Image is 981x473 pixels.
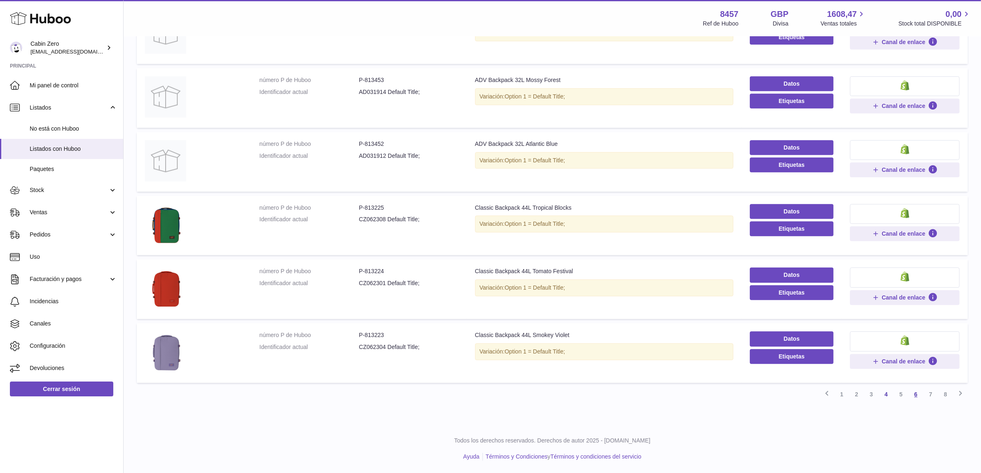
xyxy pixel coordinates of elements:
[850,98,960,113] button: Canal de enlace
[30,297,117,305] span: Incidencias
[901,80,909,90] img: shopify-small.png
[359,152,458,160] dd: AD031912 Default Title;
[260,343,359,351] dt: Identificador actual
[938,387,953,402] a: 8
[894,387,908,402] a: 5
[505,284,565,291] span: Option 1 = Default Title;
[821,20,866,28] span: Ventas totales
[750,349,833,364] button: Etiquetas
[359,140,458,148] dd: P-813452
[260,76,359,84] dt: número P de Huboo
[260,88,359,96] dt: Identificador actual
[827,9,857,20] span: 1608,47
[505,348,565,355] span: Option 1 = Default Title;
[850,162,960,177] button: Canal de enlace
[901,144,909,154] img: shopify-small.png
[260,279,359,287] dt: Identificador actual
[946,9,962,20] span: 0,00
[882,230,925,237] span: Canal de enlace
[882,294,925,301] span: Canal de enlace
[505,157,565,164] span: Option 1 = Default Title;
[475,204,733,212] div: Classic Backpack 44L Tropical Blocks
[505,93,565,100] span: Option 1 = Default Title;
[30,342,117,350] span: Configuración
[30,104,108,112] span: Listados
[475,76,733,84] div: ADV Backpack 32L Mossy Forest
[130,437,974,445] p: Todos los derechos reservados. Derechos de autor 2025 - [DOMAIN_NAME]
[260,267,359,275] dt: número P de Huboo
[720,9,739,20] strong: 8457
[359,279,458,287] dd: CZ062301 Default Title;
[359,343,458,351] dd: CZ062304 Default Title;
[901,335,909,345] img: shopify-small.png
[850,35,960,49] button: Canal de enlace
[260,215,359,223] dt: Identificador actual
[750,331,833,346] a: Datos
[30,275,108,283] span: Facturación y pagos
[773,20,789,28] div: Divisa
[30,231,108,239] span: Pedidos
[882,38,925,46] span: Canal de enlace
[750,221,833,236] button: Etiquetas
[30,125,117,133] span: No está con Huboo
[908,387,923,402] a: 6
[750,30,833,44] button: Etiquetas
[483,453,642,461] li: y
[10,382,113,396] a: Cerrar sesión
[703,20,738,28] div: Ref de Huboo
[260,152,359,160] dt: Identificador actual
[750,285,833,300] button: Etiquetas
[899,20,971,28] span: Stock total DISPONIBLE
[864,387,879,402] a: 3
[145,140,186,181] img: ADV Backpack 32L Atlantic Blue
[463,453,479,460] a: Ayuda
[923,387,938,402] a: 7
[475,267,733,275] div: Classic Backpack 44L Tomato Festival
[30,40,105,56] div: Cabin Zero
[30,165,117,173] span: Paquetes
[145,267,186,309] img: Classic Backpack 44L Tomato Festival
[834,387,849,402] a: 1
[359,267,458,275] dd: P-813224
[145,204,186,245] img: Classic Backpack 44L Tropical Blocks
[475,215,733,232] div: Variación:
[260,331,359,339] dt: número P de Huboo
[850,290,960,305] button: Canal de enlace
[882,102,925,110] span: Canal de enlace
[882,358,925,365] span: Canal de enlace
[850,226,960,241] button: Canal de enlace
[30,364,117,372] span: Devoluciones
[10,42,22,54] img: internalAdmin-8457@internal.huboo.com
[750,94,833,108] button: Etiquetas
[359,204,458,212] dd: P-813225
[750,140,833,155] a: Datos
[750,157,833,172] button: Etiquetas
[901,208,909,218] img: shopify-small.png
[260,140,359,148] dt: número P de Huboo
[899,9,971,28] a: 0,00 Stock total DISPONIBLE
[260,204,359,212] dt: número P de Huboo
[750,76,833,91] a: Datos
[901,272,909,281] img: shopify-small.png
[30,208,108,216] span: Ventas
[750,204,833,219] a: Datos
[30,82,117,89] span: Mi panel de control
[30,253,117,261] span: Uso
[486,453,548,460] a: Términos y Condiciones
[879,387,894,402] a: 4
[850,354,960,369] button: Canal de enlace
[475,331,733,339] div: Classic Backpack 44L Smokey Violet
[145,76,186,117] img: ADV Backpack 32L Mossy Forest
[359,76,458,84] dd: P-813453
[475,88,733,105] div: Variación:
[359,215,458,223] dd: CZ062308 Default Title;
[475,343,733,360] div: Variación:
[30,145,117,153] span: Listados con Huboo
[359,331,458,339] dd: P-813223
[359,88,458,96] dd: AD031914 Default Title;
[750,267,833,282] a: Datos
[550,453,642,460] a: Términos y condiciones del servicio
[505,220,565,227] span: Option 1 = Default Title;
[30,320,117,328] span: Canales
[145,331,186,372] img: Classic Backpack 44L Smokey Violet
